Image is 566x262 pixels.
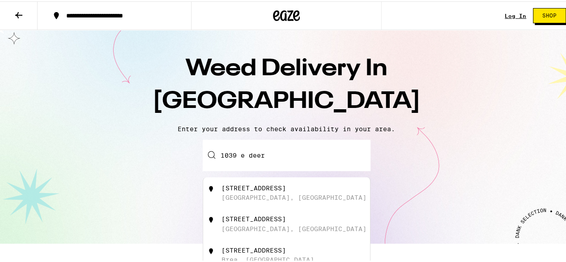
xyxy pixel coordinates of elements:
[207,245,216,254] img: 1039 East Deer Springs Lane
[203,138,370,170] input: Enter your delivery address
[221,193,366,200] div: [GEOGRAPHIC_DATA], [GEOGRAPHIC_DATA]
[221,214,286,221] div: [STREET_ADDRESS]
[221,245,286,253] div: [STREET_ADDRESS]
[207,183,216,192] img: 1039 East Deerfield Street
[207,214,216,223] img: 1039 East Deerfield Court
[5,6,64,13] span: Hi. Need any help?
[221,224,366,231] div: [GEOGRAPHIC_DATA], [GEOGRAPHIC_DATA]
[130,52,443,117] h1: Weed Delivery In
[221,183,286,190] div: [STREET_ADDRESS]
[505,12,526,17] a: Log In
[9,124,564,131] p: Enter your address to check availability in your area.
[153,89,421,112] span: [GEOGRAPHIC_DATA]
[533,7,566,22] button: Shop
[221,255,314,262] div: Brea, [GEOGRAPHIC_DATA]
[542,12,557,17] span: Shop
